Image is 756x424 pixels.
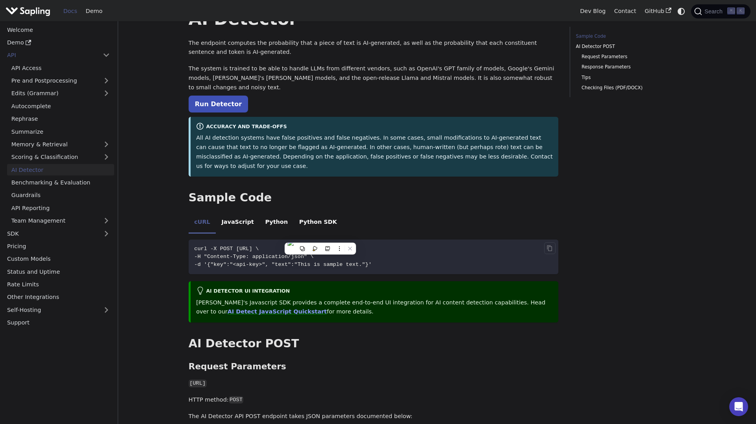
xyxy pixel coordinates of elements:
li: cURL [189,212,216,234]
a: API Access [7,62,114,74]
a: Autocomplete [7,100,114,112]
a: Edits (Grammar) [7,88,114,99]
a: Sample Code [576,33,683,40]
a: API Reporting [7,202,114,214]
a: GitHub [640,5,675,17]
div: Open Intercom Messenger [729,397,748,416]
a: AI Detector POST [576,43,683,50]
code: [URL] [189,380,207,387]
a: Contact [610,5,641,17]
p: The system is trained to be able to handle LLMs from different vendors, such as OpenAI's GPT fami... [189,64,559,92]
a: AI Detector [7,164,114,175]
a: Rate Limits [3,279,114,290]
a: Checking Files (PDF/DOCX) [582,84,680,92]
p: All AI detection systems have false positives and false negatives. In some cases, small modificat... [196,133,553,171]
p: HTTP method: [189,395,559,405]
a: Rephrase [7,113,114,125]
kbd: K [737,7,745,15]
button: Copy code to clipboard [544,242,556,254]
a: AI Detect JavaScript Quickstart [228,308,327,315]
p: [PERSON_NAME]'s Javascript SDK provides a complete end-to-end UI integration for AI content detec... [196,298,553,317]
button: Collapse sidebar category 'API' [98,50,114,61]
a: Tips [582,74,680,81]
a: Pricing [3,241,114,252]
a: Status and Uptime [3,266,114,277]
h2: AI Detector POST [189,337,559,351]
a: Support [3,317,114,328]
a: Welcome [3,24,114,35]
button: Search (Command+K) [691,4,750,18]
a: Pre and Postprocessing [7,75,114,87]
a: Request Parameters [582,53,680,61]
span: curl -X POST [URL] \ [194,246,259,252]
h2: Sample Code [189,191,559,205]
span: -H "Content-Type: application/json" \ [194,254,313,260]
li: JavaScript [216,212,259,234]
p: The AI Detector API POST endpoint takes JSON parameters documented below: [189,412,559,421]
a: Sapling.ai [6,6,53,17]
kbd: ⌘ [727,7,735,15]
a: Other Integrations [3,291,114,303]
a: Docs [59,5,82,17]
a: Summarize [7,126,114,137]
li: Python SDK [293,212,343,234]
li: Python [259,212,293,234]
h3: Request Parameters [189,361,559,372]
span: Search [702,8,727,15]
a: Guardrails [7,190,114,201]
a: Team Management [7,215,114,227]
a: Custom Models [3,253,114,265]
a: Self-Hosting [3,304,114,315]
span: -d '{"key":"<api-key>", "text":"This is sample text."}' [194,262,372,267]
button: Expand sidebar category 'SDK' [98,228,114,239]
a: Demo [82,5,107,17]
p: The endpoint computes the probability that a piece of text is AI-generated, as well as the probab... [189,39,559,57]
a: Dev Blog [576,5,610,17]
a: Demo [3,37,114,48]
a: Memory & Retrieval [7,139,114,150]
a: SDK [3,228,98,239]
button: Switch between dark and light mode (currently system mode) [676,6,687,17]
a: Response Parameters [582,63,680,71]
a: Scoring & Classification [7,151,114,163]
div: Accuracy and Trade-offs [196,122,553,132]
code: POST [229,396,244,404]
a: API [3,50,98,61]
a: Benchmarking & Evaluation [7,177,114,188]
img: Sapling.ai [6,6,50,17]
div: AI Detector UI integration [196,287,553,296]
a: Run Detector [189,96,248,112]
